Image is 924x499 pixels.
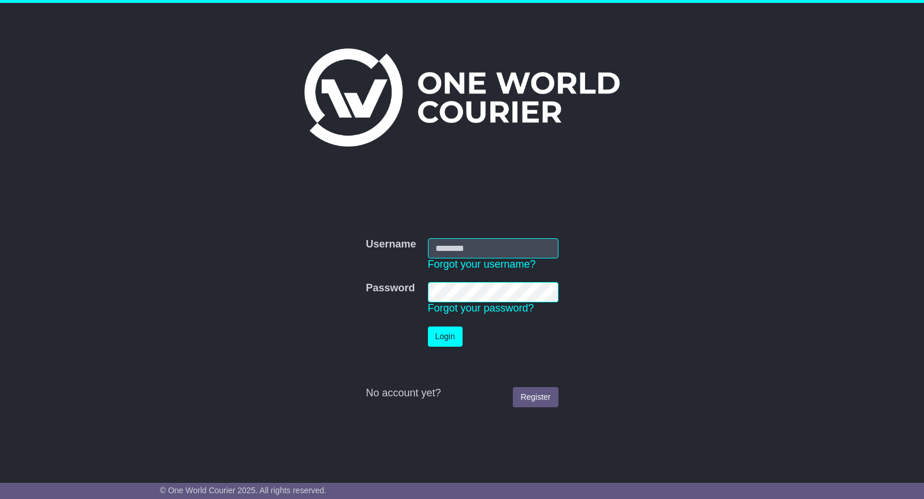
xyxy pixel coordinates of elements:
[366,238,416,251] label: Username
[428,302,534,314] a: Forgot your password?
[428,327,463,347] button: Login
[366,387,558,400] div: No account yet?
[304,48,620,147] img: One World
[366,282,415,295] label: Password
[513,387,558,407] a: Register
[428,258,536,270] a: Forgot your username?
[160,486,327,495] span: © One World Courier 2025. All rights reserved.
